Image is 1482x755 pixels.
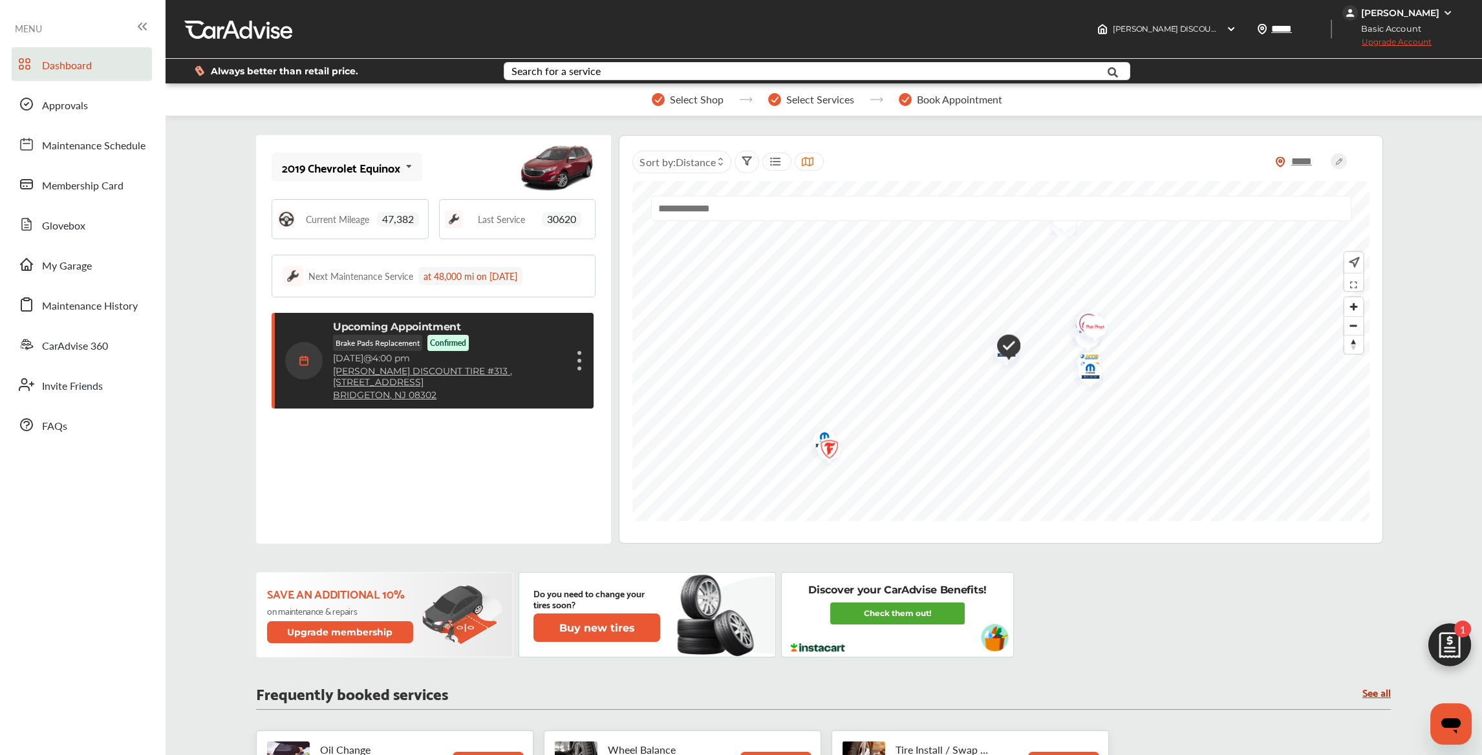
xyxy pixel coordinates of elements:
[42,98,88,114] span: Approvals
[803,423,835,460] div: Map marker
[267,586,415,601] p: Save an additional 10%
[308,270,413,282] div: Next Maintenance Service
[639,154,715,169] span: Sort by :
[768,93,781,106] img: stepper-checkmark.b5569197.svg
[987,328,1020,367] div: Map marker
[632,181,1369,521] canvas: Map
[42,378,103,395] span: Invite Friends
[12,167,152,201] a: Membership Card
[195,65,204,76] img: dollor_label_vector.a70140d1.svg
[542,212,581,226] span: 30620
[1346,255,1360,270] img: recenter.ce011a49.svg
[1443,8,1453,18] img: WGsFRI8htEPBVLJbROoPRyZpYNWhNONpIPPETTm6eUC0GeLEiAAAAAElFTkSuQmCC
[808,431,842,472] img: logo-firestone.png
[518,138,596,197] img: mobile_12930_st0640_046.jpg
[985,333,1017,370] div: Map marker
[803,423,837,460] img: logo-mopar.png
[1344,317,1363,335] span: Zoom out
[1344,335,1363,354] button: Reset bearing to north
[1342,37,1432,53] span: Upgrade Account
[1067,305,1099,346] div: Map marker
[211,67,358,76] span: Always better than retail price.
[12,87,152,121] a: Approvals
[675,154,715,169] span: Distance
[1344,297,1363,316] button: Zoom in
[12,368,152,401] a: Invite Friends
[917,94,1002,105] span: Book Appointment
[1454,621,1471,637] span: 1
[1430,703,1472,745] iframe: Button to launch messaging window
[42,218,85,235] span: Glovebox
[987,328,1020,367] img: check-icon.521c8815.svg
[1361,7,1439,19] div: [PERSON_NAME]
[42,338,108,355] span: CarAdvise 360
[1067,305,1101,346] img: logo-jiffylube.png
[282,161,400,174] div: 2019 Chevrolet Equinox
[789,643,846,652] img: instacart-logo.217963cc.svg
[652,93,665,106] img: stepper-checkmark.b5569197.svg
[1257,24,1267,34] img: location_vector.a44bc228.svg
[283,266,303,286] img: maintenance_logo
[42,258,92,275] span: My Garage
[1331,19,1332,39] img: header-divider.bc55588e.svg
[1113,24,1421,34] span: [PERSON_NAME] DISCOUNT TIRE #313 , [STREET_ADDRESS] BRIDGETON , NJ 08302
[1226,24,1236,34] img: header-down-arrow.9dd2ce7d.svg
[830,602,965,624] a: Check them out!
[267,621,413,643] button: Upgrade membership
[1362,686,1391,697] a: See all
[42,178,124,195] span: Membership Card
[422,585,502,645] img: update-membership.81812027.svg
[12,248,152,281] a: My Garage
[786,94,854,105] span: Select Services
[306,215,369,224] span: Current Mileage
[12,127,152,161] a: Maintenance Schedule
[1069,355,1103,392] img: logo-mopar.png
[333,321,461,333] p: Upcoming Appointment
[1073,309,1106,350] div: Map marker
[478,215,525,224] span: Last Service
[277,210,295,228] img: steering_logo
[899,93,912,106] img: stepper-checkmark.b5569197.svg
[12,288,152,321] a: Maintenance History
[372,352,410,364] span: 4:00 pm
[985,333,1019,370] img: logo-mopar.png
[1073,309,1108,350] img: logo-pepboys.png
[1344,22,1431,36] span: Basic Account
[267,606,415,616] p: on maintenance & repairs
[42,418,67,435] span: FAQs
[15,23,42,34] span: MENU
[808,431,840,472] div: Map marker
[12,408,152,441] a: FAQs
[12,328,152,361] a: CarAdvise 360
[533,613,663,642] a: Buy new tires
[333,352,363,364] span: [DATE]
[42,58,92,74] span: Dashboard
[981,624,1009,652] img: instacart-vehicle.0979a191.svg
[676,569,761,661] img: new-tire.a0c7fe23.svg
[42,298,138,315] span: Maintenance History
[333,366,565,388] a: [PERSON_NAME] DISCOUNT TIRE #313 ,[STREET_ADDRESS]
[1063,315,1097,342] img: logo-mavis.png
[285,342,323,379] img: calendar-icon.35d1de04.svg
[1419,617,1481,679] img: edit-cartIcon.11d11f9a.svg
[1344,316,1363,335] button: Zoom out
[870,97,883,102] img: stepper-arrow.e24c07c6.svg
[256,686,448,699] p: Frequently booked services
[42,138,145,154] span: Maintenance Schedule
[12,207,152,241] a: Glovebox
[1068,353,1101,380] div: Map marker
[1069,355,1101,392] div: Map marker
[377,212,419,226] span: 47,382
[1344,335,1363,354] span: Reset bearing to north
[1342,5,1358,21] img: jVpblrzwTbfkPYzPPzSLxeg0AAAAASUVORK5CYII=
[418,267,522,285] div: at 48,000 mi on [DATE]
[1097,24,1108,34] img: header-home-logo.8d720a4f.svg
[533,613,660,642] button: Buy new tires
[12,47,152,81] a: Dashboard
[333,335,422,351] p: Brake Pads Replacement
[739,97,753,102] img: stepper-arrow.e24c07c6.svg
[1275,156,1285,167] img: location_vector_orange.38f05af8.svg
[533,588,660,610] p: Do you need to change your tires soon?
[1063,315,1095,342] div: Map marker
